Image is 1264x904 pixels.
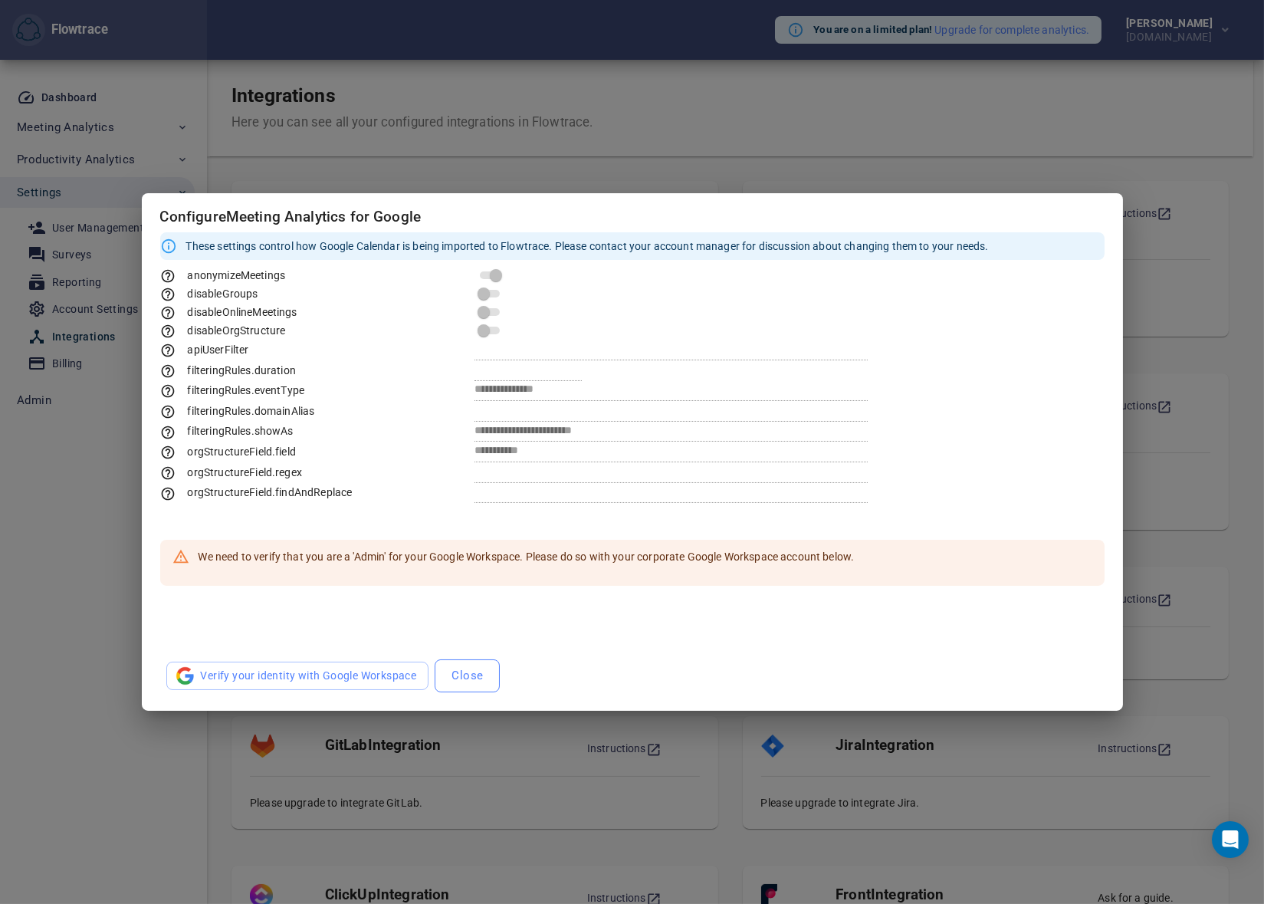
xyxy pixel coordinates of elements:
p: We need to verify that you are a 'Admin' for your Google Workspace. Please do so with your corpor... [199,549,855,564]
span: Disable Outlook online meeting at the API fetch stage - Requires a client side policy update via ... [160,306,297,318]
span: Filter users by group name or object ID (user data filter) - Example: "flowtrace-pilot-users@comp... [160,344,249,356]
span: Applies a regex rule to org structure field(s) at the API fetch stage (data filter) [160,466,302,478]
span: Anonymize all meeting subjects at the API fetch stage (privacy filter) [160,269,286,281]
span: Disable group resolution at the API fetch stage [160,288,258,300]
span: Close [451,666,483,685]
h5: Configure Meeting Analytics for Google [160,209,1105,226]
span: Disable org structure resolution at the API fetch stage (privacy filter) [160,324,286,337]
span: Event type [160,384,305,396]
span: Find and replace rule to org structure field(s) at the API fetch stage (data filter) - Example: {... [160,486,353,498]
button: LogoVerify your identity with Google Workspace [166,662,429,690]
span: Meeting duration in minutes filter at the API fetch stage (data filter) [160,364,296,376]
span: Verify your identity with Google Workspace [179,666,417,685]
div: These settings control how Google Calendar is being imported to Flowtrace. Please contact your ac... [186,232,989,260]
img: Logo [176,666,195,685]
span: Domain alias to resolve users as (data filter). Example: 'domain.co.uk' would match users from th... [160,405,315,417]
button: Close [435,659,500,692]
span: Show as filtering at the API fetch stage (data filter) [160,425,294,437]
span: Org structure field to use at the API fetch stage (supports multi-field construct) - Example: "de... [160,445,296,458]
div: Open Intercom Messenger [1212,821,1249,858]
